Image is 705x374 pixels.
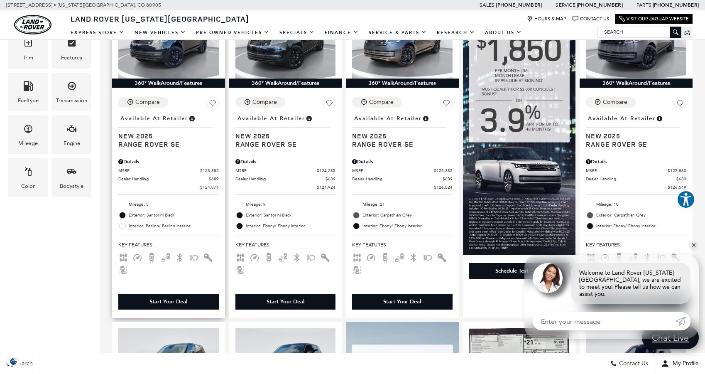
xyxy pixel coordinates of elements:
[598,27,681,37] input: Search
[23,165,33,182] span: Color
[364,25,432,40] a: Service & Parts
[67,165,77,182] span: Bodystyle
[614,254,624,260] span: Backup Camera
[617,360,648,367] span: Contact Us
[235,158,336,165] div: Pricing Details - Range Rover SE
[352,140,446,148] span: Range Rover SE
[600,254,610,260] span: Adaptive Cruise Control
[352,167,434,174] span: MSRP
[21,182,35,191] div: Color
[52,158,91,197] div: BodystyleBodystyle
[188,114,196,123] span: Vehicle is in stock and ready for immediate delivery. Due to demand, availability is subject to c...
[64,139,80,148] div: Engine
[130,25,191,40] a: New Vehicles
[112,79,225,88] div: 360° WalkAround/Features
[317,167,335,174] span: $124,235
[352,158,453,165] div: Pricing Details - Range Rover SE
[235,254,245,260] span: AWD
[52,73,91,111] div: TransmissionTransmission
[434,184,453,190] span: $126,024
[352,176,453,182] a: Dealer Handling $689
[52,116,91,154] div: EngineEngine
[669,360,699,367] span: My Profile
[235,266,245,272] span: Lane Warning
[352,240,453,249] span: Key Features :
[118,184,219,190] a: $124,074
[496,2,542,8] a: [PHONE_NUMBER]
[135,98,160,106] div: Compare
[586,132,680,140] span: New 2025
[235,294,336,310] div: Start Your Deal
[267,298,304,305] div: Start Your Deal
[129,211,219,219] span: Exterior: Santorini Black
[246,211,336,219] span: Exterior: Santorini Black
[676,176,686,182] span: $689
[586,113,686,148] a: Available at RetailerNew 2025Range Rover SE
[352,97,402,108] button: Compare Vehicle
[642,254,652,260] span: Bluetooth
[432,25,480,40] a: Research
[118,254,128,260] span: AWD
[352,176,443,182] span: Dealer Handling
[586,140,680,148] span: Range Rover SE
[636,2,651,8] span: Parts
[246,222,336,230] span: Interior: Ebony/ Ebony interior
[653,2,699,8] a: [PHONE_NUMBER]
[66,25,130,40] a: EXPRESS STORE
[209,176,219,182] span: $689
[118,294,219,310] div: Start Your Deal
[577,2,623,8] a: [PHONE_NUMBER]
[235,176,326,182] span: Dealer Handling
[237,114,305,123] span: Available at Retailer
[8,158,48,197] div: ColorColor
[274,25,320,40] a: Specials
[235,3,336,79] img: 2025 LAND ROVER Range Rover SE
[533,312,676,330] input: Enter your message
[323,97,335,113] button: Save Vehicle
[118,158,219,165] div: Pricing Details - Range Rover SE
[118,266,128,272] span: Lane Warning
[14,15,51,34] img: Land Rover
[252,98,277,106] div: Compare
[668,167,686,174] span: $125,860
[443,176,453,182] span: $689
[8,73,48,111] div: FueltypeFueltype
[676,312,690,330] a: Submit
[677,190,695,210] aside: Accessibility Help Desk
[206,97,219,113] button: Save Vehicle
[586,3,686,79] img: 2025 LAND ROVER Range Rover SE
[469,263,570,279] div: Schedule Test Drive
[352,199,453,210] li: Mileage: 21
[580,79,693,88] div: 360° WalkAround/Features
[71,14,249,24] span: Land Rover [US_STATE][GEOGRAPHIC_DATA]
[118,240,219,249] span: Key Features :
[596,211,686,219] span: Exterior: Carpathian Grey
[586,199,686,210] li: Mileage: 10
[235,140,330,148] span: Range Rover SE
[23,36,33,53] span: Trim
[434,167,453,174] span: $125,335
[235,240,336,249] span: Key Features :
[6,2,161,8] a: [STREET_ADDRESS] • [US_STATE][GEOGRAPHIC_DATA], CO 80905
[14,15,51,34] a: land-rover
[191,25,274,40] a: Pre-Owned Vehicles
[8,30,48,68] div: TrimTrim
[383,298,421,305] div: Start Your Deal
[586,176,676,182] span: Dealer Handling
[352,294,453,310] div: Start Your Deal
[677,190,695,209] button: Explore your accessibility options
[366,254,376,260] span: Adaptive Cruise Control
[292,254,302,260] span: Bluetooth
[305,114,313,123] span: Vehicle is in stock and ready for immediate delivery. Due to demand, availability is subject to c...
[628,254,638,260] span: Blind Spot Monitor
[352,266,362,272] span: Lane Warning
[4,357,23,366] img: Opt-Out Icon
[147,254,157,260] span: Backup Camera
[235,97,285,108] button: Compare Vehicle
[380,254,390,260] span: Backup Camera
[362,211,453,219] span: Exterior: Carpathian Grey
[23,79,33,96] span: Fueltype
[264,254,274,260] span: Backup Camera
[4,357,23,366] section: Click to Open Cookie Consent Modal
[394,254,404,260] span: Blind Spot Monitor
